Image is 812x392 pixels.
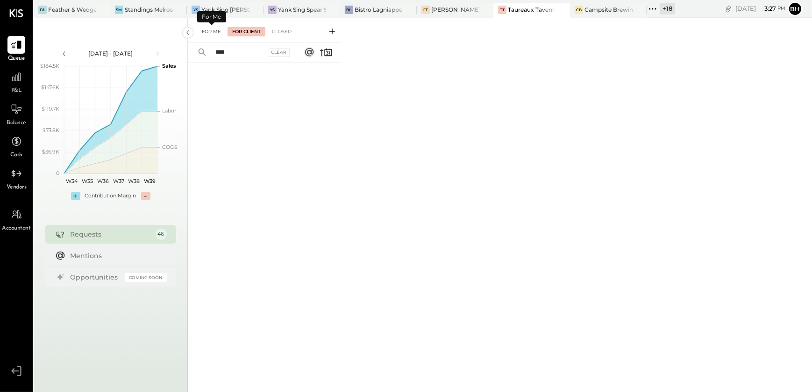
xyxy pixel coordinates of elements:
[0,133,32,160] a: Cash
[42,148,59,155] text: $36.9K
[735,4,785,13] div: [DATE]
[228,27,265,36] div: For Client
[192,6,200,14] div: YS
[128,178,140,184] text: W38
[10,151,22,160] span: Cash
[788,1,803,16] button: Bh
[162,107,176,114] text: Labor
[125,6,173,14] div: Standings Melrose
[71,49,150,57] div: [DATE] - [DATE]
[97,178,108,184] text: W36
[421,6,430,14] div: FF
[508,6,555,14] div: Taureaux Tavern
[660,3,675,14] div: + 18
[2,224,31,233] span: Accountant
[355,6,402,14] div: Bistro Lagniappe
[71,251,162,260] div: Mentions
[584,6,633,14] div: Campsite Brewing
[0,68,32,95] a: P&L
[0,165,32,192] a: Vendors
[71,192,80,200] div: +
[0,100,32,127] a: Balance
[43,127,59,133] text: $73.8K
[141,192,150,200] div: -
[71,273,120,282] div: Opportunities
[41,84,59,91] text: $147.6K
[85,192,136,200] div: Contribution Margin
[143,178,155,184] text: W39
[431,6,479,14] div: [PERSON_NAME], LLC
[498,6,506,14] div: TT
[8,55,25,63] span: Queue
[113,178,124,184] text: W37
[56,170,59,176] text: 0
[724,4,733,14] div: copy link
[345,6,353,14] div: BL
[269,48,290,57] div: Clear
[40,63,59,69] text: $184.5K
[38,6,47,14] div: F&
[156,229,167,240] div: 46
[115,6,123,14] div: SM
[268,6,277,14] div: YS
[0,206,32,233] a: Accountant
[48,6,96,14] div: Feather & Wedge
[278,6,326,14] div: Yank Sing Spear Street
[197,27,226,36] div: For Me
[267,27,296,36] div: Closed
[82,178,93,184] text: W35
[42,105,59,112] text: $110.7K
[7,183,27,192] span: Vendors
[71,230,151,239] div: Requests
[162,63,176,69] text: Sales
[11,87,22,95] span: P&L
[7,119,26,127] span: Balance
[162,144,178,150] text: COGS
[201,6,249,14] div: Yank Sing [PERSON_NAME][GEOGRAPHIC_DATA]
[66,178,78,184] text: W34
[197,11,226,22] div: For Me
[575,6,583,14] div: CB
[125,273,167,282] div: Coming Soon
[0,36,32,63] a: Queue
